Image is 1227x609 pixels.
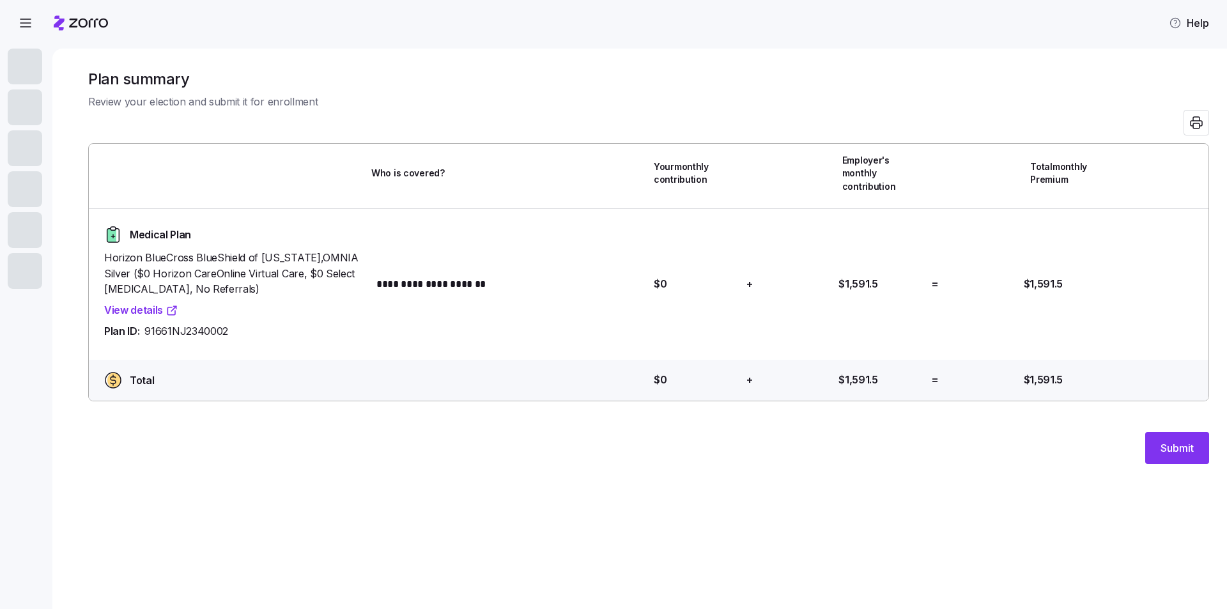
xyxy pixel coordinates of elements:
[931,276,939,292] span: =
[931,372,939,388] span: =
[88,69,1209,89] h1: Plan summary
[1024,276,1063,292] span: $1,591.5
[1024,372,1063,388] span: $1,591.5
[104,302,178,318] a: View details
[654,160,737,187] span: Your monthly contribution
[1145,432,1209,464] button: Submit
[842,154,926,193] span: Employer's monthly contribution
[1169,15,1209,31] span: Help
[130,373,154,389] span: Total
[144,323,228,339] span: 91661NJ2340002
[104,323,139,339] span: Plan ID:
[838,276,877,292] span: $1,591.5
[371,167,445,180] span: Who is covered?
[654,276,667,292] span: $0
[1161,440,1194,456] span: Submit
[746,276,753,292] span: +
[838,372,877,388] span: $1,591.5
[104,250,361,297] span: Horizon BlueCross BlueShield of [US_STATE] , OMNIA Silver ($0 Horizon CareOnline Virtual Care, $0...
[1159,10,1219,36] button: Help
[654,372,667,388] span: $0
[1030,160,1114,187] span: Total monthly Premium
[130,227,191,243] span: Medical Plan
[746,372,753,388] span: +
[88,94,1209,110] span: Review your election and submit it for enrollment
